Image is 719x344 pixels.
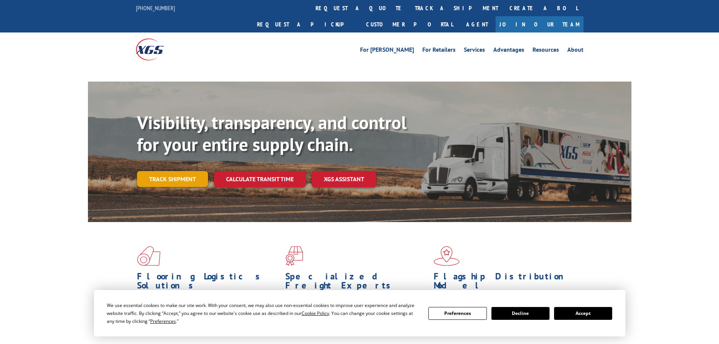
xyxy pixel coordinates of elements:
[285,272,428,294] h1: Specialized Freight Experts
[312,171,376,187] a: XGS ASSISTANT
[136,4,175,12] a: [PHONE_NUMBER]
[150,318,176,324] span: Preferences
[491,307,550,320] button: Decline
[434,246,460,266] img: xgs-icon-flagship-distribution-model-red
[496,16,584,32] a: Join Our Team
[434,272,576,294] h1: Flagship Distribution Model
[422,47,456,55] a: For Retailers
[214,171,306,187] a: Calculate transit time
[464,47,485,55] a: Services
[137,272,280,294] h1: Flooring Logistics Solutions
[285,246,303,266] img: xgs-icon-focused-on-flooring-red
[459,16,496,32] a: Agent
[493,47,524,55] a: Advantages
[554,307,612,320] button: Accept
[137,111,406,156] b: Visibility, transparency, and control for your entire supply chain.
[360,47,414,55] a: For [PERSON_NAME]
[428,307,487,320] button: Preferences
[533,47,559,55] a: Resources
[137,171,208,187] a: Track shipment
[137,246,160,266] img: xgs-icon-total-supply-chain-intelligence-red
[302,310,329,316] span: Cookie Policy
[107,301,419,325] div: We use essential cookies to make our site work. With your consent, we may also use non-essential ...
[360,16,459,32] a: Customer Portal
[251,16,360,32] a: Request a pickup
[567,47,584,55] a: About
[94,290,625,336] div: Cookie Consent Prompt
